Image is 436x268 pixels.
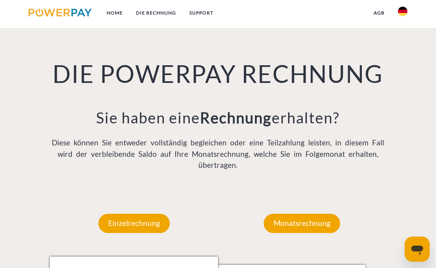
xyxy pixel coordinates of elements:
img: logo-powerpay.svg [29,9,92,17]
p: Diese können Sie entweder vollständig begleichen oder eine Teilzahlung leisten, in diesem Fall wi... [50,137,386,171]
iframe: Schaltfläche zum Öffnen des Messaging-Fensters [405,237,430,262]
h3: Sie haben eine erhalten? [50,108,386,127]
h1: DIE POWERPAY RECHNUNG [50,59,386,89]
a: SUPPORT [183,6,220,20]
a: agb [367,6,391,20]
a: Home [100,6,129,20]
p: Monatsrechnung [264,214,340,233]
a: DIE RECHNUNG [129,6,183,20]
b: Rechnung [200,108,272,127]
p: Einzelrechnung [98,214,170,233]
img: de [398,7,407,16]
